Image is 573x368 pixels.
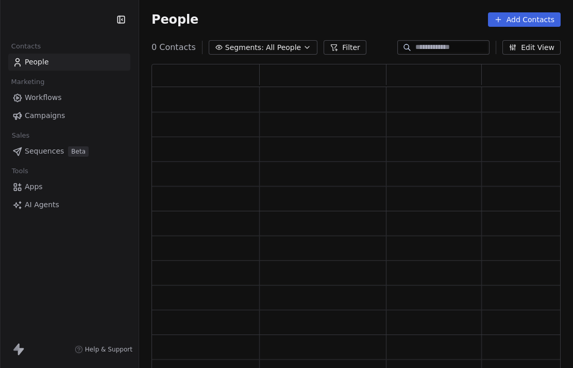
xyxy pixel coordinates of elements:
[7,74,49,90] span: Marketing
[502,40,561,55] button: Edit View
[8,143,130,160] a: SequencesBeta
[8,107,130,124] a: Campaigns
[225,42,264,53] span: Segments:
[68,146,89,157] span: Beta
[266,42,301,53] span: All People
[7,163,32,179] span: Tools
[8,196,130,213] a: AI Agents
[151,12,198,27] span: People
[25,181,43,192] span: Apps
[25,199,59,210] span: AI Agents
[151,41,196,54] span: 0 Contacts
[324,40,366,55] button: Filter
[8,178,130,195] a: Apps
[8,54,130,71] a: People
[7,128,34,143] span: Sales
[488,12,561,27] button: Add Contacts
[25,92,62,103] span: Workflows
[85,345,132,354] span: Help & Support
[25,146,64,157] span: Sequences
[25,57,49,68] span: People
[7,39,45,54] span: Contacts
[25,110,65,121] span: Campaigns
[75,345,132,354] a: Help & Support
[8,89,130,106] a: Workflows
